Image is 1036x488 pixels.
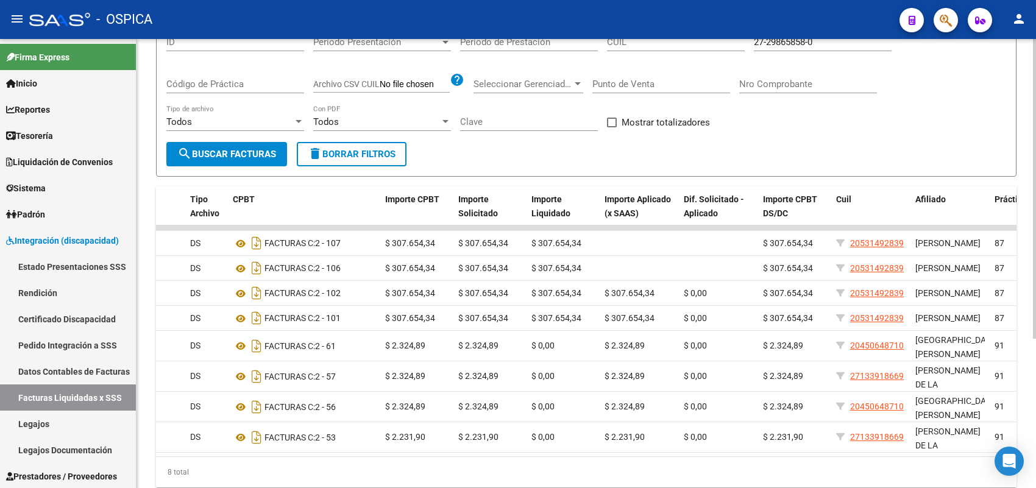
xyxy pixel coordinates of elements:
[684,401,707,411] span: $ 0,00
[850,288,904,298] span: 20531492839
[233,428,375,447] div: 2 - 53
[605,341,645,350] span: $ 2.324,89
[249,367,264,386] i: Descargar documento
[763,238,813,248] span: $ 307.654,34
[6,208,45,221] span: Padrón
[249,233,264,253] i: Descargar documento
[995,371,1004,381] span: 91
[684,341,707,350] span: $ 0,00
[531,371,555,381] span: $ 0,00
[450,72,464,87] mat-icon: help
[679,186,758,240] datatable-header-cell: Dif. Solicitado - Aplicado
[6,77,37,90] span: Inicio
[10,12,24,26] mat-icon: menu
[458,194,498,218] span: Importe Solicitado
[763,401,803,411] span: $ 2.324,89
[6,129,53,143] span: Tesorería
[177,149,276,160] span: Buscar Facturas
[249,258,264,278] i: Descargar documento
[915,335,999,359] span: [GEOGRAPHIC_DATA], [PERSON_NAME]
[850,263,904,273] span: 20531492839
[380,79,450,90] input: Archivo CSV CUIL
[458,371,498,381] span: $ 2.324,89
[233,367,375,386] div: 2 - 57
[458,401,498,411] span: $ 2.324,89
[915,426,981,464] span: [PERSON_NAME] DE LA [PERSON_NAME]
[605,288,655,298] span: $ 307.654,34
[763,288,813,298] span: $ 307.654,34
[458,432,498,442] span: $ 2.231,90
[910,186,990,240] datatable-header-cell: Afiliado
[233,283,375,303] div: 2 - 102
[605,371,645,381] span: $ 2.324,89
[605,313,655,323] span: $ 307.654,34
[684,288,707,298] span: $ 0,00
[850,238,904,248] span: 20531492839
[850,432,904,442] span: 27133918669
[915,366,981,403] span: [PERSON_NAME] DE LA [PERSON_NAME]
[915,238,981,248] span: [PERSON_NAME]
[313,79,380,89] span: Archivo CSV CUIL
[233,336,375,356] div: 2 - 61
[185,186,228,240] datatable-header-cell: Tipo Archivo
[531,194,570,218] span: Importe Liquidado
[995,288,1004,298] span: 87
[190,313,200,323] span: DS
[995,401,1004,411] span: 91
[308,149,396,160] span: Borrar Filtros
[458,263,508,273] span: $ 307.654,34
[233,308,375,328] div: 2 - 101
[264,239,315,249] span: FACTURAS C:
[166,116,192,127] span: Todos
[763,194,817,218] span: Importe CPBT DS/DC
[995,432,1004,442] span: 91
[758,186,831,240] datatable-header-cell: Importe CPBT DS/DC
[453,186,527,240] datatable-header-cell: Importe Solicitado
[190,194,219,218] span: Tipo Archivo
[313,37,440,48] span: Período Presentación
[6,234,119,247] span: Integración (discapacidad)
[190,401,200,411] span: DS
[836,194,851,204] span: Cuil
[385,313,435,323] span: $ 307.654,34
[166,142,287,166] button: Buscar Facturas
[264,341,315,351] span: FACTURAS C:
[763,341,803,350] span: $ 2.324,89
[995,313,1004,323] span: 87
[385,432,425,442] span: $ 2.231,90
[531,341,555,350] span: $ 0,00
[249,336,264,356] i: Descargar documento
[531,432,555,442] span: $ 0,00
[850,401,904,411] span: 20450648710
[915,313,981,323] span: [PERSON_NAME]
[385,401,425,411] span: $ 2.324,89
[458,313,508,323] span: $ 307.654,34
[531,313,581,323] span: $ 307.654,34
[264,433,315,442] span: FACTURAS C:
[264,289,315,299] span: FACTURAS C:
[233,194,255,204] span: CPBT
[190,263,200,273] span: DS
[684,313,707,323] span: $ 0,00
[297,142,406,166] button: Borrar Filtros
[605,194,671,218] span: Importe Aplicado (x SAAS)
[995,194,1027,204] span: Práctica
[233,397,375,417] div: 2 - 56
[605,401,645,411] span: $ 2.324,89
[385,194,439,204] span: Importe CPBT
[264,402,315,412] span: FACTURAS C:
[763,313,813,323] span: $ 307.654,34
[458,288,508,298] span: $ 307.654,34
[264,372,315,381] span: FACTURAS C:
[600,186,679,240] datatable-header-cell: Importe Aplicado (x SAAS)
[6,155,113,169] span: Liquidación de Convenios
[915,263,981,273] span: [PERSON_NAME]
[385,288,435,298] span: $ 307.654,34
[531,263,581,273] span: $ 307.654,34
[264,314,315,324] span: FACTURAS C:
[190,341,200,350] span: DS
[228,186,380,240] datatable-header-cell: CPBT
[995,263,1004,273] span: 87
[763,371,803,381] span: $ 2.324,89
[850,371,904,381] span: 27133918669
